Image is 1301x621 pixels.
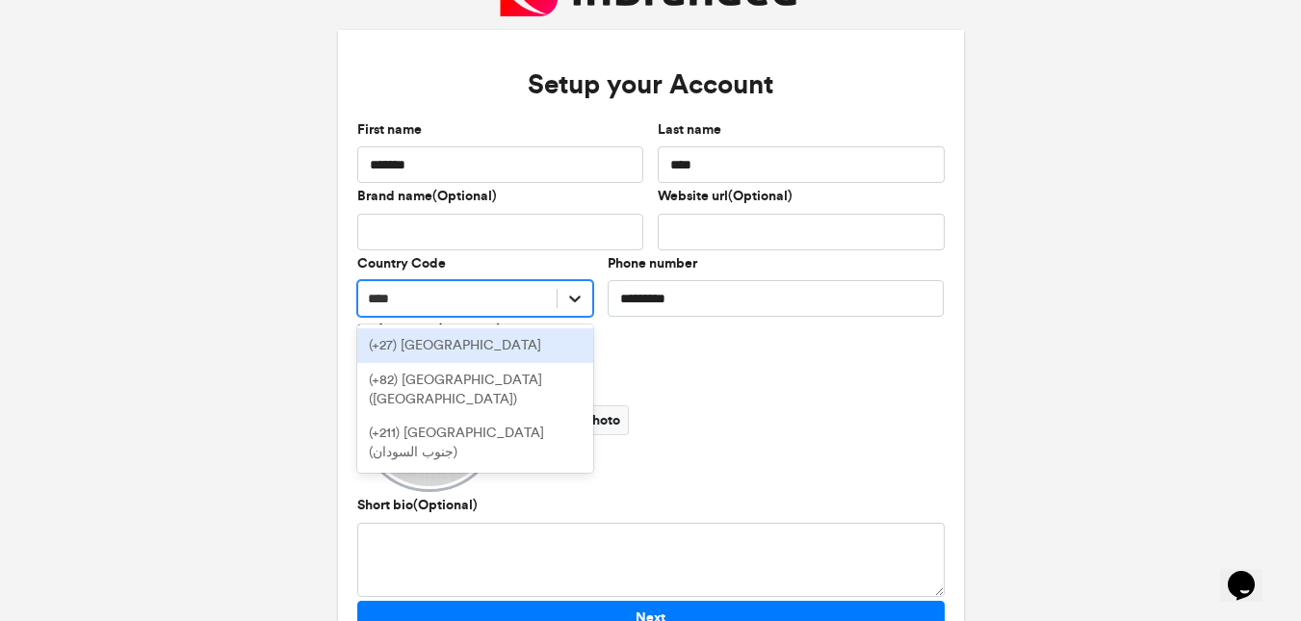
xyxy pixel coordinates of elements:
[357,120,422,140] label: First name
[608,254,697,273] label: Phone number
[357,496,478,515] label: Short bio(Optional)
[357,187,497,206] label: Brand name(Optional)
[357,416,593,469] div: (+211) [GEOGRAPHIC_DATA] (‫جنوب السودان‬‎)
[658,120,721,140] label: Last name
[357,363,593,416] div: (+82) [GEOGRAPHIC_DATA] ([GEOGRAPHIC_DATA])
[357,49,945,120] h3: Setup your Account
[1220,544,1282,602] iframe: chat widget
[357,321,502,340] label: Profile photo(Optional)
[658,187,793,206] label: Website url(Optional)
[357,328,593,363] div: (+27) [GEOGRAPHIC_DATA]
[357,254,446,273] label: Country Code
